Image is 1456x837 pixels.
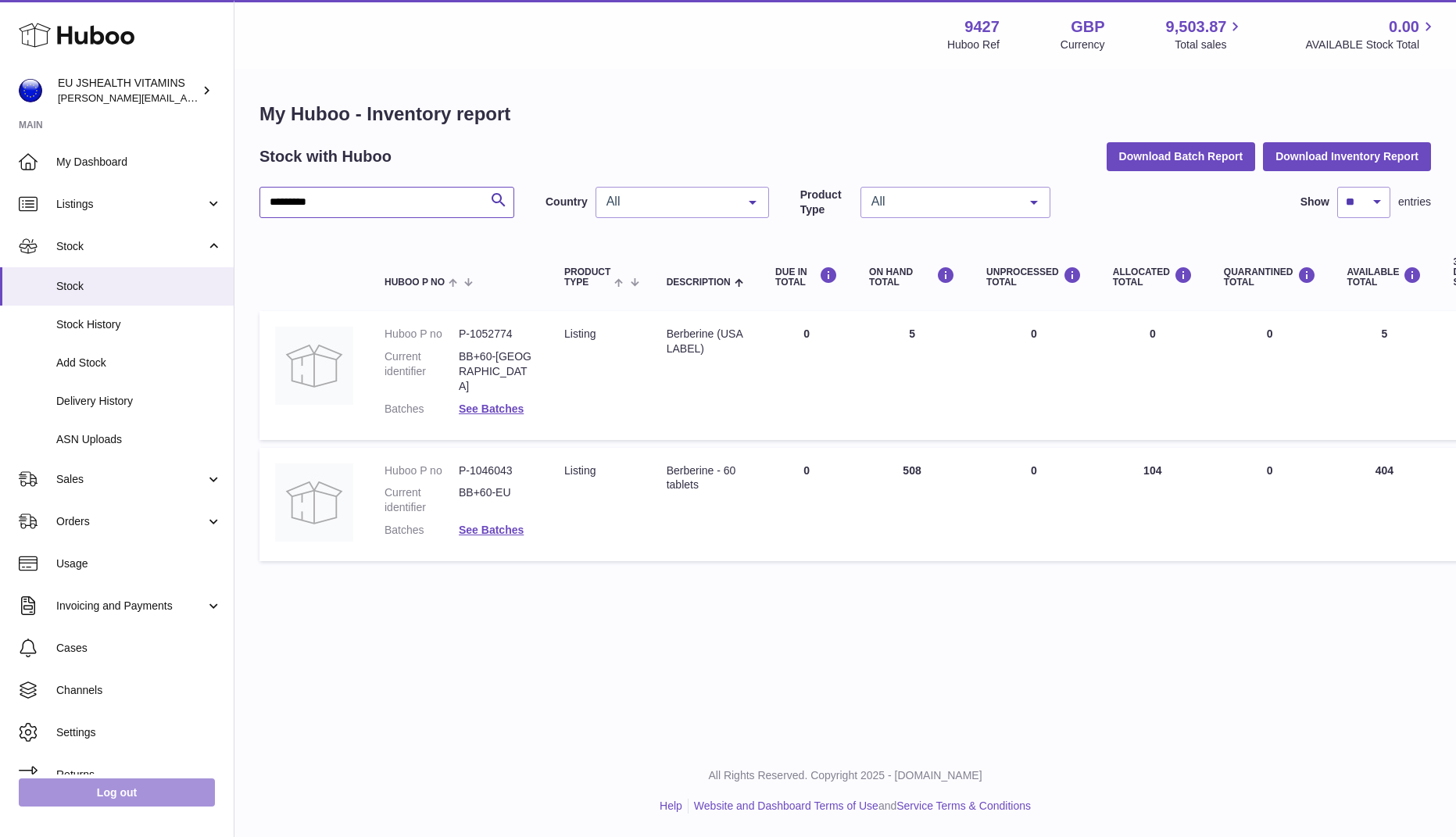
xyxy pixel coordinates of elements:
[259,102,1431,127] h1: My Huboo - Inventory report
[275,463,353,542] img: product image
[56,317,222,332] span: Stock History
[56,472,206,487] span: Sales
[459,524,524,536] a: See Batches
[694,799,878,812] a: Website and Dashboard Terms of Use
[56,197,206,212] span: Listings
[385,277,445,288] span: Huboo P no
[800,188,853,217] label: Product Type
[1107,142,1256,170] button: Download Batch Report
[964,16,1000,38] strong: 9427
[760,311,853,439] td: 0
[1389,16,1419,38] span: 0.00
[896,799,1031,812] a: Service Terms & Conditions
[869,266,955,288] div: ON HAND Total
[564,327,596,340] span: listing
[385,485,459,515] dt: Current identifier
[1166,16,1245,52] a: 9,503.87 Total sales
[56,394,222,409] span: Delivery History
[603,194,737,209] span: All
[459,463,533,478] dd: P-1046043
[459,402,524,415] a: See Batches
[1166,16,1227,38] span: 9,503.87
[1332,311,1438,439] td: 5
[459,327,533,342] dd: P-1052774
[56,239,206,254] span: Stock
[385,463,459,478] dt: Huboo P no
[1061,38,1105,52] div: Currency
[1263,142,1431,170] button: Download Inventory Report
[459,349,533,394] dd: BB+60-[GEOGRAPHIC_DATA]
[660,799,682,812] a: Help
[56,767,222,782] span: Returns
[667,463,744,493] div: Berberine - 60 tablets
[56,279,222,294] span: Stock
[385,523,459,538] dt: Batches
[971,311,1097,439] td: 0
[56,432,222,447] span: ASN Uploads
[1300,195,1329,209] label: Show
[56,599,206,613] span: Invoicing and Payments
[385,349,459,394] dt: Current identifier
[689,799,1031,814] li: and
[853,448,971,562] td: 508
[1267,464,1273,477] span: 0
[56,725,222,740] span: Settings
[1267,327,1273,340] span: 0
[56,356,222,370] span: Add Stock
[275,327,353,405] img: product image
[971,448,1097,562] td: 0
[1113,266,1193,288] div: ALLOCATED Total
[1224,266,1316,288] div: QUARANTINED Total
[1398,195,1431,209] span: entries
[58,76,199,106] div: EU JSHEALTH VITAMINS
[667,327,744,356] div: Berberine (USA LABEL)
[546,195,588,209] label: Country
[1305,16,1437,52] a: 0.00 AVAILABLE Stock Total
[247,768,1443,783] p: All Rights Reserved. Copyright 2025 - [DOMAIN_NAME]
[19,778,215,807] a: Log out
[667,277,731,288] span: Description
[1305,38,1437,52] span: AVAILABLE Stock Total
[1332,448,1438,562] td: 404
[56,641,222,656] span: Cases
[58,91,313,104] span: [PERSON_NAME][EMAIL_ADDRESS][DOMAIN_NAME]
[1175,38,1244,52] span: Total sales
[564,267,610,288] span: Product Type
[1097,311,1208,439] td: 0
[459,485,533,515] dd: BB+60-EU
[385,327,459,342] dt: Huboo P no
[1071,16,1104,38] strong: GBP
[853,311,971,439] td: 5
[259,146,392,167] h2: Stock with Huboo
[986,266,1082,288] div: UNPROCESSED Total
[19,79,42,102] img: laura@jessicasepel.com
[775,266,838,288] div: DUE IN TOTAL
[56,683,222,698] span: Channels
[868,194,1018,209] span: All
[56,514,206,529] span: Orders
[1347,266,1422,288] div: AVAILABLE Total
[56,556,222,571] span: Usage
[564,464,596,477] span: listing
[947,38,1000,52] div: Huboo Ref
[760,448,853,562] td: 0
[56,155,222,170] span: My Dashboard
[385,402,459,417] dt: Batches
[1097,448,1208,562] td: 104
